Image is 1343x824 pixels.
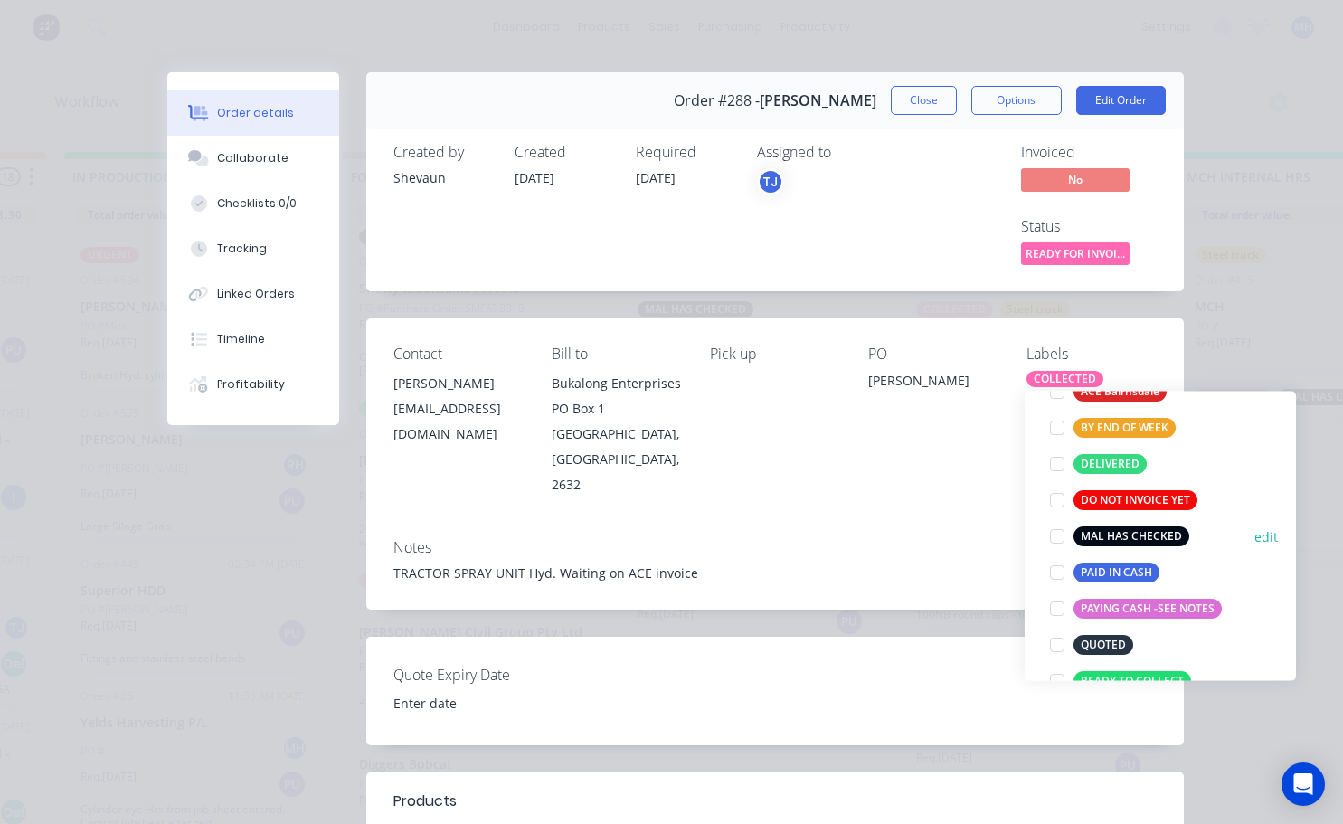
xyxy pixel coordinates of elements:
[1073,418,1176,438] div: BY END OF WEEK
[971,86,1062,115] button: Options
[1073,635,1133,655] div: QUOTED
[757,168,784,195] button: TJ
[217,376,285,393] div: Profitability
[710,346,839,363] div: Pick up
[1026,371,1103,387] div: COLLECTED
[552,371,681,421] div: Bukalong Enterprises PO Box 1
[393,564,1157,582] div: TRACTOR SPRAY UNIT Hyd. Waiting on ACE invoice
[1073,454,1147,474] div: DELIVERED
[1021,168,1130,191] span: No
[393,144,493,161] div: Created by
[381,690,606,717] input: Enter date
[760,92,876,109] span: [PERSON_NAME]
[217,331,265,347] div: Timeline
[1043,488,1205,513] button: DO NOT INVOICE YET
[636,169,676,186] span: [DATE]
[1021,218,1157,235] div: Status
[1073,382,1167,402] div: ACE Bairnsdale
[167,226,339,271] button: Tracking
[167,271,339,317] button: Linked Orders
[515,169,554,186] span: [DATE]
[1043,668,1198,694] button: READY TO COLLECT
[217,105,294,121] div: Order details
[515,144,614,161] div: Created
[1021,144,1157,161] div: Invoiced
[1021,242,1130,270] button: READY FOR INVOI...
[552,371,681,497] div: Bukalong Enterprises PO Box 1[GEOGRAPHIC_DATA], [GEOGRAPHIC_DATA], 2632
[1021,242,1130,265] span: READY FOR INVOI...
[1073,490,1197,510] div: DO NOT INVOICE YET
[393,539,1157,556] div: Notes
[167,317,339,362] button: Timeline
[217,286,295,302] div: Linked Orders
[1043,632,1140,658] button: QUOTED
[1282,762,1325,806] div: Open Intercom Messenger
[393,664,619,686] label: Quote Expiry Date
[217,150,288,166] div: Collaborate
[1073,526,1189,546] div: MAL HAS CHECKED
[393,396,523,447] div: [EMAIL_ADDRESS][DOMAIN_NAME]
[1043,560,1167,585] button: PAID IN CASH
[891,86,957,115] button: Close
[167,136,339,181] button: Collaborate
[217,241,267,257] div: Tracking
[1026,346,1156,363] div: Labels
[674,92,760,109] span: Order #288 -
[552,346,681,363] div: Bill to
[636,144,735,161] div: Required
[1073,599,1222,619] div: PAYING CASH -SEE NOTES
[868,346,998,363] div: PO
[167,181,339,226] button: Checklists 0/0
[1254,526,1278,545] button: edit
[393,371,523,396] div: [PERSON_NAME]
[167,90,339,136] button: Order details
[1043,451,1154,477] button: DELIVERED
[1076,86,1166,115] button: Edit Order
[393,168,493,187] div: Shevaun
[393,371,523,447] div: [PERSON_NAME][EMAIL_ADDRESS][DOMAIN_NAME]
[1073,671,1191,691] div: READY TO COLLECT
[217,195,297,212] div: Checklists 0/0
[1043,524,1196,549] button: MAL HAS CHECKED
[167,362,339,407] button: Profitability
[1043,415,1183,440] button: BY END OF WEEK
[1043,379,1174,404] button: ACE Bairnsdale
[552,421,681,497] div: [GEOGRAPHIC_DATA], [GEOGRAPHIC_DATA], 2632
[393,791,457,812] div: Products
[1073,563,1159,582] div: PAID IN CASH
[868,371,998,396] div: [PERSON_NAME]
[1043,596,1229,621] button: PAYING CASH -SEE NOTES
[757,144,938,161] div: Assigned to
[393,346,523,363] div: Contact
